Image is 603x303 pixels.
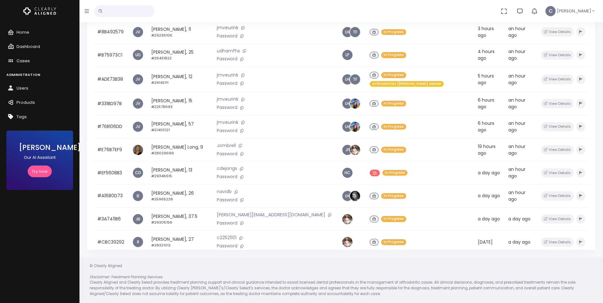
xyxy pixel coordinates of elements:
a: UD [133,50,143,60]
small: #29346615 [151,173,172,178]
a: B [133,191,143,201]
a: JF [342,145,353,155]
p: Password [217,104,334,111]
a: LH [342,74,353,84]
td: #E76B7EF9 [93,138,128,161]
img: Logo Horizontal [23,4,56,18]
span: In Progress [382,170,408,176]
p: udhamfhs [217,48,334,55]
button: View Details [541,145,574,154]
td: [PERSON_NAME], 25 [147,44,213,67]
small: #29142111 [151,80,168,85]
p: Password [217,80,334,87]
a: JB [133,214,143,224]
span: In Progress [381,239,406,245]
small: #28029699 [151,151,174,156]
div: © Clearly Aligned Clearly Aligned and Clearly Select provides treatment planning support and clin... [83,263,599,297]
small: #28321012 [151,243,171,248]
span: In Progress [381,147,406,153]
span: an hour ago [508,97,525,110]
td: [PERSON_NAME], 13 [147,161,213,185]
span: LH [342,191,353,201]
span: Tags [17,114,27,120]
a: LH [342,122,353,132]
a: JV [133,122,143,132]
span: Home [17,29,29,35]
span: Orthodontist /[PERSON_NAME] advise [370,81,444,87]
td: #331BD97B [93,92,128,115]
a: JV [133,27,143,37]
p: navidb [217,188,334,195]
button: View Details [541,191,574,200]
a: TF [350,74,360,84]
button: View Details [541,122,574,131]
span: an hour ago [508,166,525,179]
button: View Details [541,238,574,247]
span: In Progress [381,29,406,35]
span: an hour ago [508,189,525,202]
td: #ADE73B38 [93,67,128,92]
span: In Progress [381,193,406,199]
small: #29236106 [151,33,172,38]
a: TF [350,27,360,37]
span: an hour ago [508,48,525,61]
p: jmveurink [217,96,334,103]
span: [PERSON_NAME] [557,8,591,14]
span: an hour ago [508,143,525,156]
p: c22521101 [217,234,334,241]
span: 4 hours ago [478,48,495,61]
span: 6 hours ago [478,97,494,110]
p: Password [217,33,334,40]
span: C [545,6,556,16]
span: In Progress [381,52,406,58]
span: a day ago [478,170,500,176]
p: [PERSON_NAME][EMAIL_ADDRESS][DOMAIN_NAME] [217,212,334,219]
button: View Details [541,214,574,224]
a: JV [133,74,143,84]
span: Users [17,85,28,91]
small: #26431822 [151,56,172,61]
td: [PERSON_NAME], 27 [147,231,213,254]
a: R [133,237,143,247]
p: Jombrell [217,142,334,149]
button: View Details [541,50,574,60]
button: View Details [541,27,574,37]
button: View Details [541,99,574,108]
small: #21400121 [151,127,170,132]
a: LH [342,98,353,109]
p: jmveurink [217,119,334,126]
p: jmveurink [217,24,334,31]
span: a day ago [508,216,531,222]
h3: [PERSON_NAME] [19,143,60,152]
span: Products [17,99,35,105]
p: Password [217,173,334,180]
p: Password [217,127,334,134]
p: Password [217,56,334,63]
a: JV [133,98,143,109]
td: #EF5608B3 [93,161,128,185]
a: HC [342,168,353,178]
a: CD [133,168,143,178]
span: 19 hours ago [478,143,496,156]
span: 5 hours ago [478,73,494,86]
a: LP [342,50,353,60]
span: an hour ago [508,73,525,86]
span: In Progress [381,72,406,78]
td: #B75973C1 [93,44,128,67]
a: LH [342,27,353,37]
span: a day ago [478,192,500,199]
small: #25965228 [151,197,173,202]
span: an hour ago [508,25,525,38]
td: #CBC39292 [93,231,128,254]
